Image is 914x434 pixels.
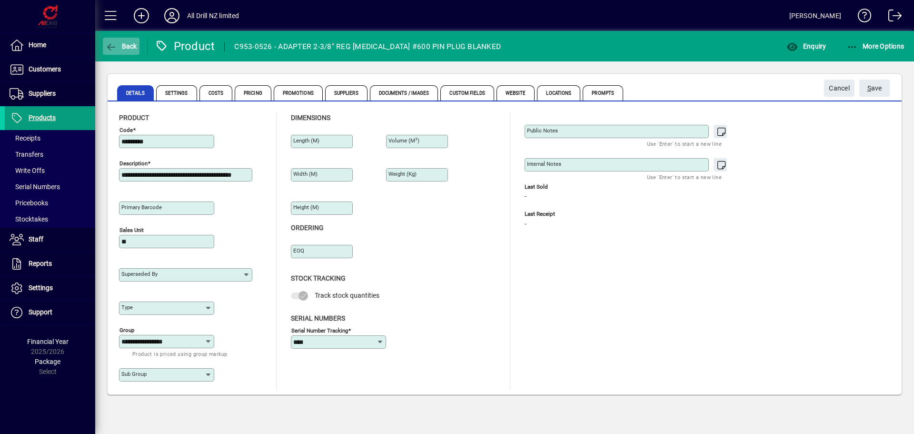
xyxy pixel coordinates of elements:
a: Write Offs [5,162,95,179]
span: Enquiry [786,42,826,50]
a: Reports [5,252,95,276]
mat-label: Description [119,160,148,167]
span: Reports [29,260,52,267]
span: Customers [29,65,61,73]
span: Package [35,358,60,365]
div: All Drill NZ limited [187,8,239,23]
mat-label: Height (m) [293,204,319,211]
span: Write Offs [10,167,45,174]
a: Logout [881,2,902,33]
span: Ordering [291,224,324,232]
mat-label: Code [119,127,133,133]
span: Website [497,85,535,101]
button: Add [126,7,157,24]
span: Support [29,308,52,316]
span: Product [119,114,149,121]
button: Enquiry [784,38,828,55]
mat-label: Superseded by [121,271,158,277]
mat-label: Sub group [121,371,147,377]
mat-label: Group [119,327,134,333]
span: Locations [537,85,580,101]
div: Product [155,39,215,54]
span: Stock Tracking [291,274,346,282]
span: Custom Fields [440,85,494,101]
a: Knowledge Base [851,2,872,33]
mat-label: Width (m) [293,171,318,177]
a: Pricebooks [5,195,95,211]
span: Details [117,85,154,101]
mat-label: Type [121,304,133,311]
span: Serial Numbers [291,314,345,322]
span: Staff [29,235,43,243]
a: Suppliers [5,82,95,106]
mat-hint: Use 'Enter' to start a new line [647,138,722,149]
span: Serial Numbers [10,183,60,191]
button: Back [103,38,139,55]
span: Dimensions [291,114,330,121]
span: Settings [156,85,197,101]
app-page-header-button: Back [95,38,148,55]
span: Back [105,42,137,50]
span: Last Receipt [525,211,667,217]
span: Pricebooks [10,199,48,207]
span: Track stock quantities [315,292,379,299]
a: Serial Numbers [5,179,95,195]
span: S [867,84,871,92]
span: Financial Year [27,338,69,345]
mat-hint: Product is priced using group markup [132,348,227,359]
span: Suppliers [29,90,56,97]
span: Promotions [274,85,323,101]
span: More Options [846,42,904,50]
button: Save [859,80,890,97]
mat-label: Primary barcode [121,204,162,211]
span: Home [29,41,46,49]
span: - [525,221,527,228]
button: More Options [844,38,907,55]
span: Suppliers [325,85,368,101]
a: Receipts [5,130,95,146]
span: Prompts [583,85,623,101]
span: Stocktakes [10,215,48,223]
span: ave [867,81,882,96]
mat-label: Sales unit [119,227,144,233]
span: Receipts [10,134,40,142]
button: Cancel [824,80,854,97]
div: C953-0526 - ADAPTER 2-3/8" REG [MEDICAL_DATA] #600 PIN PLUG BLANKED [234,39,501,54]
span: Costs [199,85,233,101]
mat-label: Internal Notes [527,161,561,167]
a: Customers [5,58,95,81]
mat-label: Weight (Kg) [388,171,417,177]
span: Transfers [10,151,43,158]
span: Pricing [235,85,271,101]
span: Documents / Images [370,85,438,101]
a: Stocktakes [5,211,95,227]
a: Staff [5,228,95,252]
span: Last Sold [525,184,667,190]
sup: 3 [415,137,417,141]
span: Products [29,114,56,121]
mat-label: Volume (m ) [388,137,419,144]
mat-label: Serial Number tracking [291,327,348,333]
span: Cancel [829,81,850,96]
a: Support [5,301,95,324]
mat-hint: Use 'Enter' to start a new line [647,172,722,182]
span: Settings [29,284,53,292]
a: Transfers [5,146,95,162]
button: Profile [157,7,187,24]
mat-label: Length (m) [293,137,319,144]
a: Home [5,33,95,57]
div: [PERSON_NAME] [789,8,841,23]
mat-label: EOQ [293,247,304,254]
a: Settings [5,276,95,300]
mat-label: Public Notes [527,127,558,134]
span: - [525,193,527,201]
